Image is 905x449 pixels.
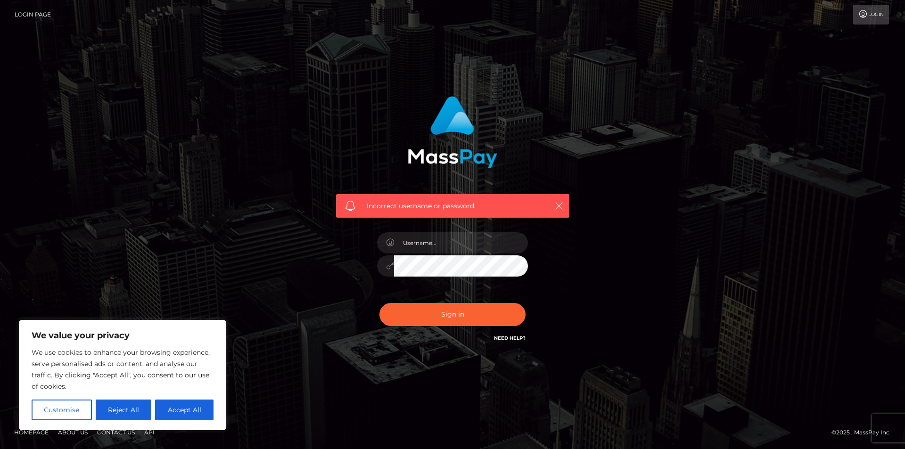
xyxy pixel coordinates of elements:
[831,427,898,438] div: © 2025 , MassPay Inc.
[394,232,528,253] input: Username...
[32,330,214,341] p: We value your privacy
[54,425,91,440] a: About Us
[494,335,526,341] a: Need Help?
[155,400,214,420] button: Accept All
[32,347,214,392] p: We use cookies to enhance your browsing experience, serve personalised ads or content, and analys...
[408,96,497,168] img: MassPay Login
[853,5,889,24] a: Login
[379,303,526,326] button: Sign in
[140,425,158,440] a: API
[367,201,539,211] span: Incorrect username or password.
[15,5,51,24] a: Login Page
[32,400,92,420] button: Customise
[93,425,139,440] a: Contact Us
[96,400,152,420] button: Reject All
[10,425,52,440] a: Homepage
[19,320,226,430] div: We value your privacy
